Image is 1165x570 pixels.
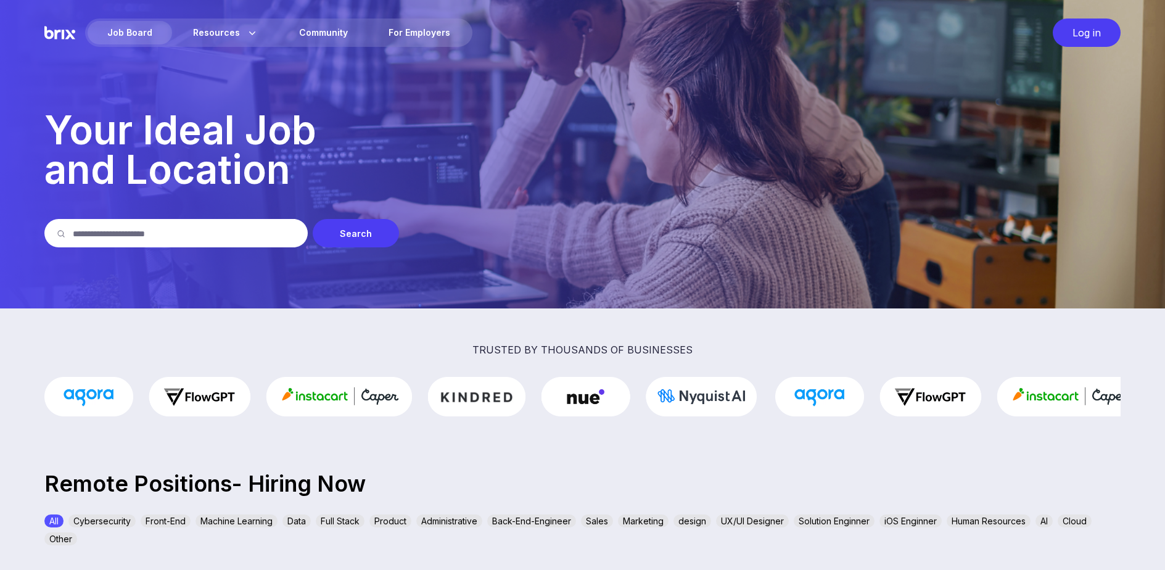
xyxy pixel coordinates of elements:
div: AI [1035,514,1053,527]
div: All [44,514,64,527]
div: Sales [581,514,613,527]
div: Job Board [88,21,172,44]
a: Community [279,21,368,44]
div: Back-End-Engineer [487,514,576,527]
div: Solution Enginner [794,514,875,527]
div: UX/UI Designer [716,514,789,527]
a: Log in [1047,19,1121,47]
div: Full Stack [316,514,364,527]
a: For Employers [369,21,470,44]
div: Cybersecurity [68,514,136,527]
div: Administrative [416,514,482,527]
div: design [673,514,711,527]
div: Product [369,514,411,527]
div: iOS Enginner [879,514,942,527]
div: Resources [173,21,278,44]
div: Log in [1053,19,1121,47]
div: Machine Learning [196,514,278,527]
div: Other [44,532,77,545]
div: Cloud [1058,514,1092,527]
div: Human Resources [947,514,1031,527]
img: Brix Logo [44,19,75,47]
div: Marketing [618,514,669,527]
div: Search [313,219,399,247]
div: Data [282,514,311,527]
div: Front-End [141,514,191,527]
p: Your Ideal Job and Location [44,110,1121,189]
